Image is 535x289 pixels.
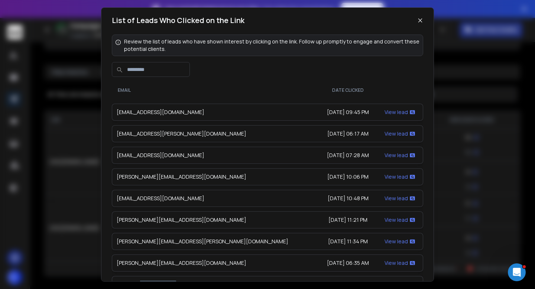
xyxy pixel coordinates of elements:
div: View lead [382,173,418,181]
p: Review the list of leads who have shown interest by clicking on the link. Follow up promptly to e... [124,38,420,53]
td: [EMAIL_ADDRESS][DOMAIN_NAME] [112,104,319,121]
h1: List of Leads Who Clicked on the Link [112,15,244,26]
td: [EMAIL_ADDRESS][DOMAIN_NAME] [112,190,319,207]
div: View lead [382,281,418,288]
div: [DATE] 06:17 AM [323,130,373,137]
th: Email [112,81,319,99]
div: View lead [382,216,418,224]
td: [PERSON_NAME][EMAIL_ADDRESS][DOMAIN_NAME] [112,168,319,185]
iframe: Intercom live chat [508,263,526,281]
td: [PERSON_NAME][EMAIL_ADDRESS][PERSON_NAME][DOMAIN_NAME] [112,233,319,250]
div: View lead [382,108,418,116]
div: [DATE] 11:34 PM [323,238,373,245]
div: [DATE] 10:48 PM [323,195,373,202]
div: View lead [382,238,418,245]
div: [DATE] 10:06 PM [323,173,373,181]
div: View lead [382,259,418,267]
div: [DATE] 11:21 PM [323,216,373,224]
div: View lead [382,195,418,202]
th: Date Clicked [319,81,377,99]
div: View lead [382,130,418,137]
div: [DATE] 06:07 AM [323,281,373,288]
div: [DATE] 09:45 PM [323,108,373,116]
div: View lead [382,152,418,159]
div: [DATE] 07:28 AM [323,152,373,159]
td: [PERSON_NAME][EMAIL_ADDRESS][DOMAIN_NAME] [112,211,319,228]
td: [PERSON_NAME][EMAIL_ADDRESS][DOMAIN_NAME] [112,254,319,272]
td: [EMAIL_ADDRESS][PERSON_NAME][DOMAIN_NAME] [112,125,319,142]
div: [DATE] 06:35 AM [323,259,373,267]
td: [EMAIL_ADDRESS][DOMAIN_NAME] [112,147,319,164]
